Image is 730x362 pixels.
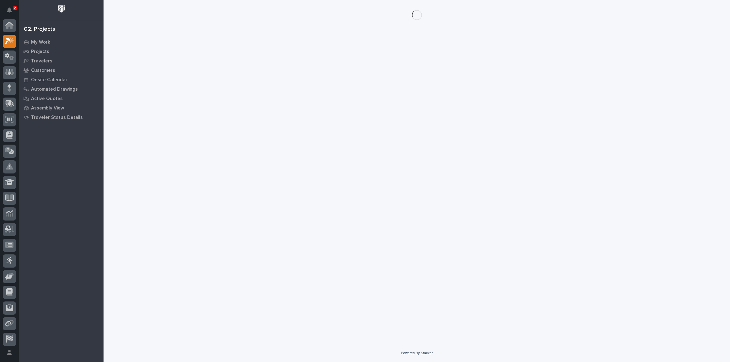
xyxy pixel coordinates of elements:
[24,26,55,33] div: 02. Projects
[31,105,64,111] p: Assembly View
[19,84,104,94] a: Automated Drawings
[31,96,63,102] p: Active Quotes
[56,3,67,15] img: Workspace Logo
[31,87,78,92] p: Automated Drawings
[19,94,104,103] a: Active Quotes
[31,115,83,120] p: Traveler Status Details
[19,37,104,47] a: My Work
[3,4,16,17] button: Notifications
[31,40,50,45] p: My Work
[401,351,433,355] a: Powered By Stacker
[31,68,55,73] p: Customers
[19,56,104,66] a: Travelers
[19,75,104,84] a: Onsite Calendar
[19,113,104,122] a: Traveler Status Details
[8,8,16,18] div: Notifications2
[19,47,104,56] a: Projects
[19,66,104,75] a: Customers
[31,58,52,64] p: Travelers
[31,49,49,55] p: Projects
[14,6,16,10] p: 2
[19,103,104,113] a: Assembly View
[31,77,67,83] p: Onsite Calendar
